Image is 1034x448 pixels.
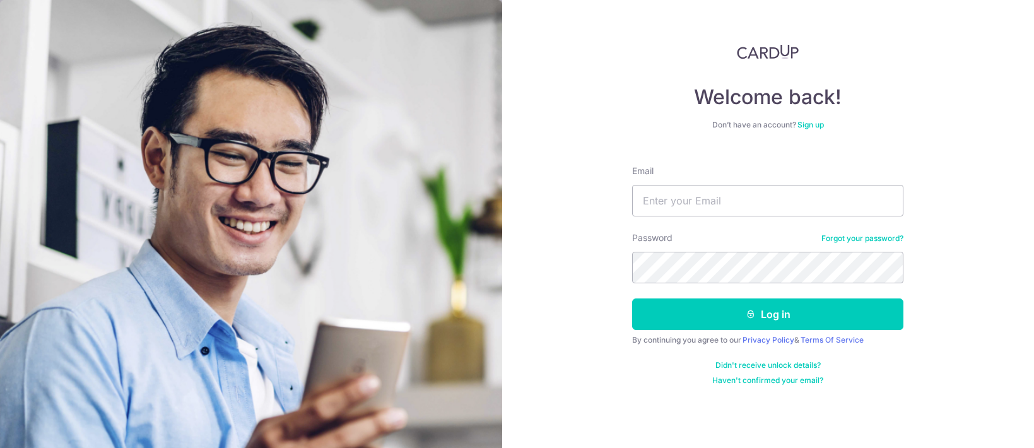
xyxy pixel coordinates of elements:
[797,120,824,129] a: Sign up
[632,165,654,177] label: Email
[801,335,864,345] a: Terms Of Service
[632,120,903,130] div: Don’t have an account?
[632,298,903,330] button: Log in
[632,335,903,345] div: By continuing you agree to our &
[632,85,903,110] h4: Welcome back!
[715,360,821,370] a: Didn't receive unlock details?
[632,185,903,216] input: Enter your Email
[737,44,799,59] img: CardUp Logo
[632,232,673,244] label: Password
[821,233,903,244] a: Forgot your password?
[712,375,823,386] a: Haven't confirmed your email?
[743,335,794,345] a: Privacy Policy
